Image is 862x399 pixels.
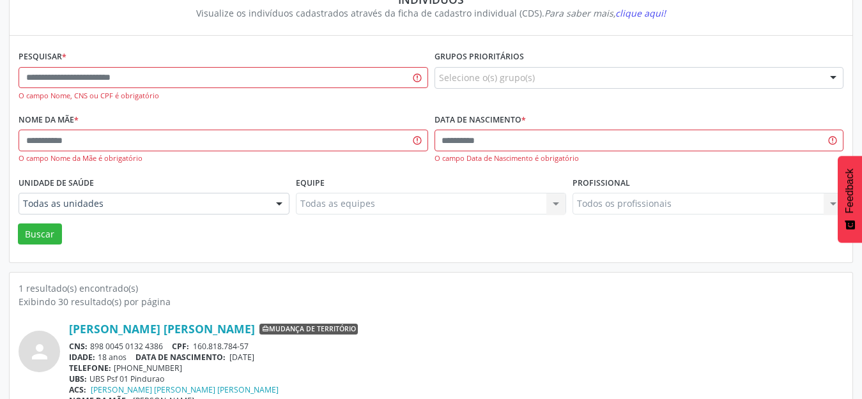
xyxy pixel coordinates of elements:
[573,173,630,193] label: Profissional
[69,373,843,384] div: UBS Psf 01 Pindurao
[19,91,428,102] div: O campo Nome, CNS ou CPF é obrigatório
[193,341,249,352] span: 160.818.784-57
[435,47,524,67] label: Grupos prioritários
[229,352,254,363] span: [DATE]
[69,341,88,352] span: CNS:
[19,173,94,193] label: Unidade de saúde
[844,169,856,213] span: Feedback
[544,7,666,19] i: Para saber mais,
[172,341,189,352] span: CPF:
[19,282,843,295] div: 1 resultado(s) encontrado(s)
[19,295,843,308] div: Exibindo 30 resultado(s) por página
[69,363,111,373] span: TELEFONE:
[69,352,95,363] span: IDADE:
[91,384,279,395] a: [PERSON_NAME] [PERSON_NAME] [PERSON_NAME]
[69,341,843,352] div: 898 0045 0132 4386
[18,223,62,245] button: Buscar
[69,373,87,384] span: UBS:
[259,324,358,335] span: Mudança de território
[27,6,835,20] div: Visualize os indivíduos cadastrados através da ficha de cadastro individual (CDS).
[23,197,263,210] span: Todas as unidades
[69,352,843,363] div: 18 anos
[69,384,86,395] span: ACS:
[69,363,843,373] div: [PHONE_NUMBER]
[838,156,862,243] button: Feedback - Mostrar pesquisa
[435,153,844,164] div: O campo Data de Nascimento é obrigatório
[296,173,325,193] label: Equipe
[435,110,526,130] label: Data de nascimento
[135,352,226,363] span: DATA DE NASCIMENTO:
[615,7,666,19] span: clique aqui!
[28,340,51,363] i: person
[69,322,255,336] a: [PERSON_NAME] [PERSON_NAME]
[439,71,535,84] span: Selecione o(s) grupo(s)
[19,153,428,164] div: O campo Nome da Mãe é obrigatório
[19,110,79,130] label: Nome da mãe
[19,47,66,67] label: Pesquisar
